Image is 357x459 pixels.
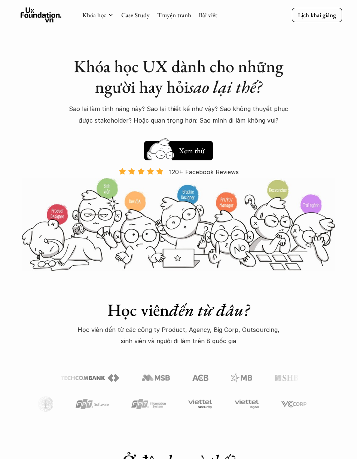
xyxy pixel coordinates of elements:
p: 120+ Facebook Reviews [169,166,239,178]
a: Bài viết [199,11,217,19]
a: Khóa học [82,11,106,19]
a: Truyện tranh [157,11,191,19]
p: Sao lại làm tính năng này? Sao lại thiết kế như vậy? Sao không thuyết phục được stakeholder? Hoặc... [67,103,290,126]
a: Lịch khai giảng [292,8,342,22]
h5: Xem thử [178,145,205,156]
em: sao lại thế? [189,76,262,98]
h1: Khóa học UX dành cho những người hay hỏi [67,56,290,97]
p: Lịch khai giảng [298,11,336,19]
a: Case Study [121,11,150,19]
em: đến từ đâu? [169,299,250,321]
p: Học viên đến từ các công ty Product, Agency, Big Corp, Outsourcing, sinh viên và người đi làm trê... [73,324,285,347]
h1: Học viên [73,300,285,320]
a: Xem thử [144,137,213,160]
